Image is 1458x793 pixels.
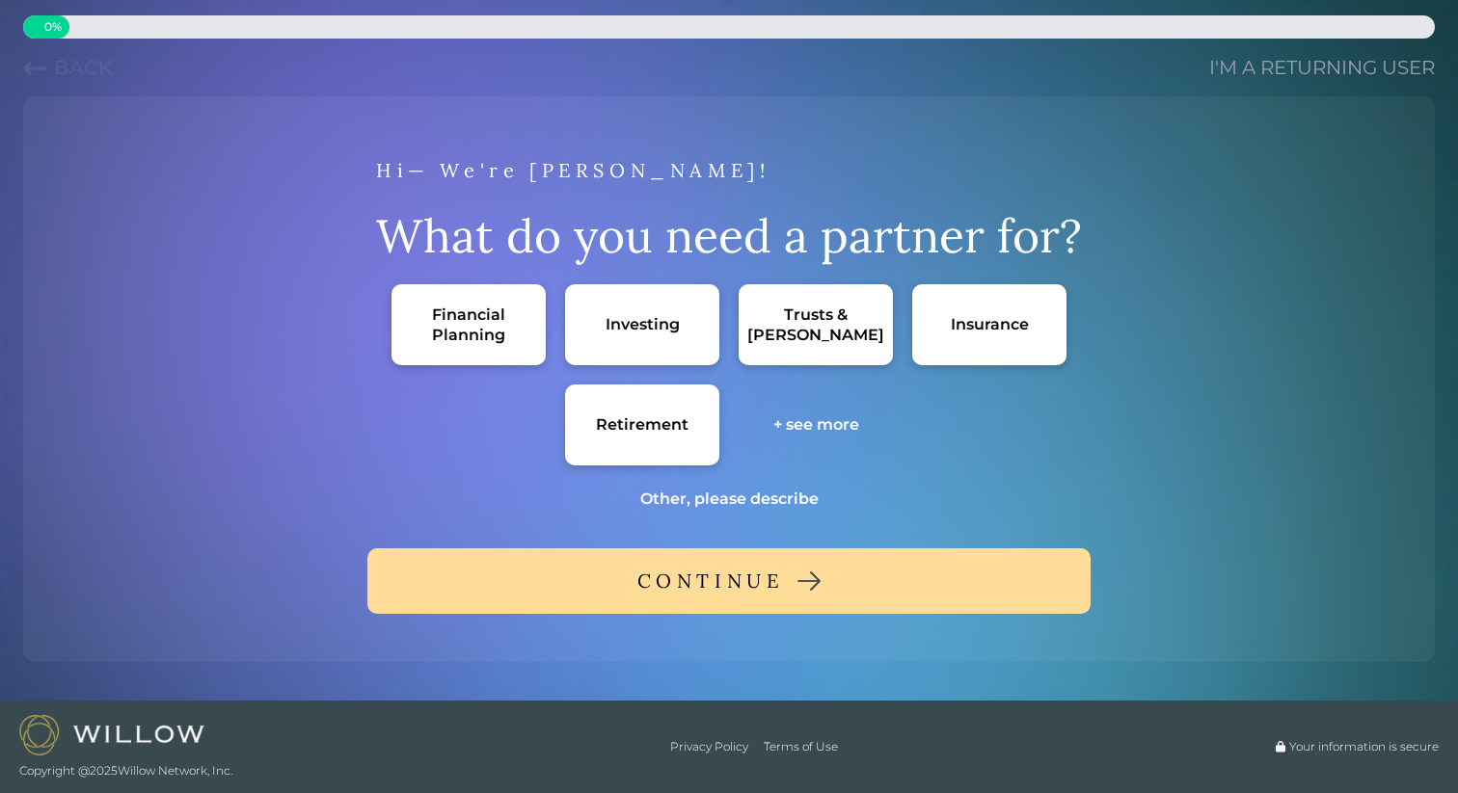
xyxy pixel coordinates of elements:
div: Retirement [596,414,688,435]
a: I'm a returning user [1209,54,1435,81]
div: Trusts & [PERSON_NAME] [747,304,884,345]
div: Insurance [951,314,1029,334]
div: 0% complete [23,15,69,39]
div: CONTINUE [637,564,784,598]
button: Previous question [23,54,113,81]
span: Back [54,56,113,79]
div: What do you need a partner for? [376,207,1082,265]
div: + see more [773,414,859,435]
a: Privacy Policy [670,739,748,754]
button: CONTINUE [367,548,1091,614]
a: Terms of Use [764,739,838,754]
span: Copyright @ 2025 Willow Network, Inc. [19,763,232,779]
div: Investing [606,314,680,334]
div: Financial Planning [411,304,526,345]
div: Other, please describe [640,489,819,509]
img: Willow logo [19,715,204,754]
span: 0 % [23,19,62,35]
span: Your information is secure [1289,739,1439,754]
div: Hi— We're [PERSON_NAME]! [376,153,1082,188]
